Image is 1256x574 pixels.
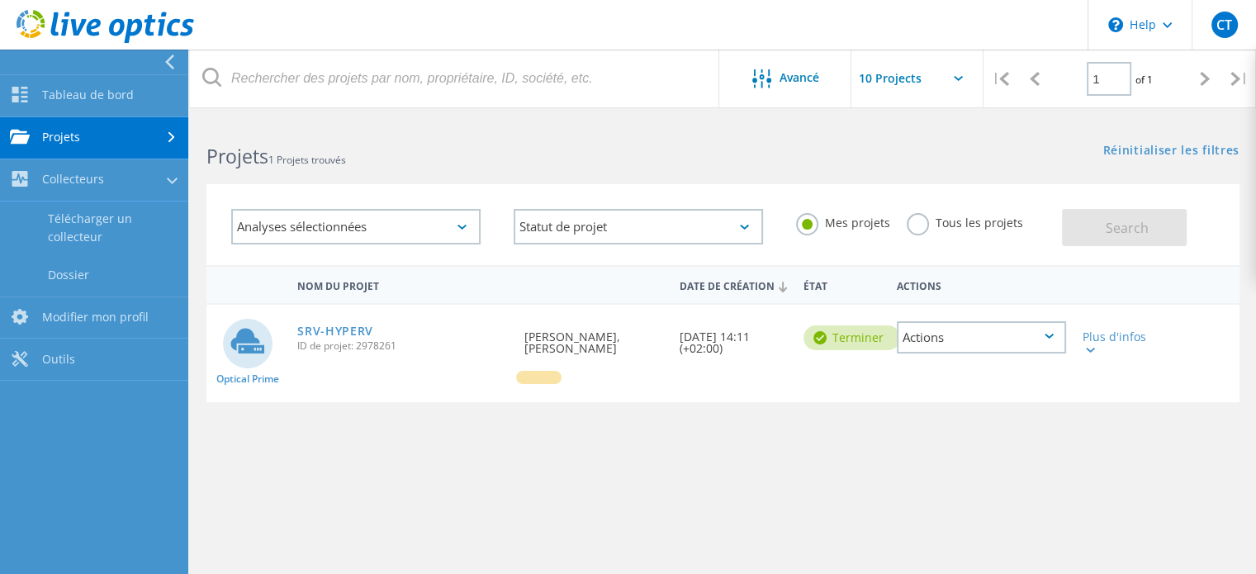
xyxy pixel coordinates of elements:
[1083,331,1149,354] div: Plus d'infos
[671,305,795,371] div: [DATE] 14:11 (+02:00)
[796,213,890,229] label: Mes projets
[983,50,1017,108] div: |
[1216,18,1232,31] span: CT
[1108,17,1123,32] svg: \n
[297,325,373,337] a: SRV-HYPERV
[289,269,516,300] div: Nom du projet
[1062,209,1187,246] button: Search
[803,325,900,350] div: Terminer
[897,321,1066,353] div: Actions
[231,209,481,244] div: Analyses sélectionnées
[1222,50,1256,108] div: |
[907,213,1023,229] label: Tous les projets
[206,143,268,169] b: Projets
[297,341,508,351] span: ID de projet: 2978261
[216,374,279,384] span: Optical Prime
[17,35,194,46] a: Live Optics Dashboard
[889,269,1074,300] div: Actions
[671,269,795,301] div: Date de création
[780,72,819,83] span: Avancé
[795,269,889,300] div: État
[516,305,671,371] div: [PERSON_NAME], [PERSON_NAME]
[190,50,720,107] input: Rechercher des projets par nom, propriétaire, ID, société, etc.
[1102,145,1239,159] a: Réinitialiser les filtres
[268,153,346,167] span: 1 Projets trouvés
[1135,73,1153,87] span: of 1
[514,209,763,244] div: Statut de projet
[1106,219,1149,237] span: Search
